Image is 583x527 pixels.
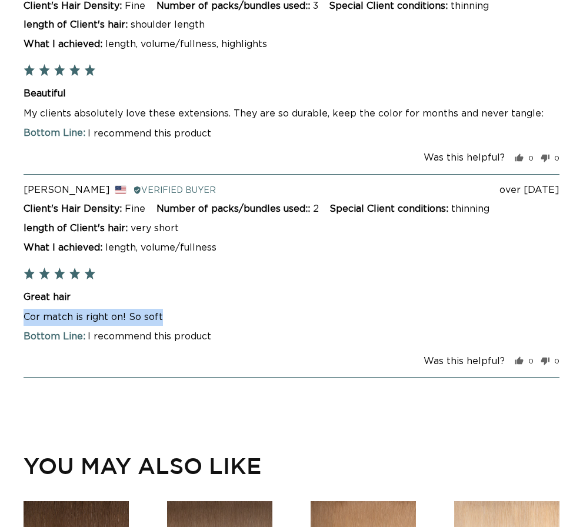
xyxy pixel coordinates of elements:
[24,204,125,214] div: Client's Hair Density
[499,185,559,195] span: over [DATE]
[524,471,583,527] div: 聊天小组件
[424,356,505,366] span: Was this helpful?
[156,1,313,11] div: Number of packs/bundles used:
[329,1,451,11] div: Special Client conditions
[115,185,126,194] span: United States
[24,20,131,29] div: length of Client's hair
[105,243,141,252] li: length
[24,448,559,483] h2: You may also like
[131,224,179,233] div: very short
[24,309,559,326] p: Cor match is right on! So soft
[141,39,221,49] li: volume/fullness
[105,39,141,49] li: length
[24,105,559,122] p: My clients absolutely love these extensions. They are so durable, keep the color for months and n...
[424,153,505,162] span: Was this helpful?
[451,204,489,214] div: thinning
[24,126,559,142] div: I recommend this product
[313,1,318,11] div: 3
[125,1,145,11] div: Fine
[24,87,559,100] h2: Beautiful
[536,154,559,163] button: No
[451,1,489,11] div: thinning
[536,357,559,366] button: No
[515,357,534,366] button: Yes
[24,291,559,303] h2: Great hair
[24,329,559,345] div: I recommend this product
[313,204,319,214] div: 2
[524,471,583,527] iframe: Chat Widget
[515,154,534,163] button: Yes
[24,224,131,233] div: length of Client's hair
[125,204,145,214] div: Fine
[24,1,125,11] div: Client's Hair Density
[329,204,451,214] div: Special Client conditions
[24,39,105,49] div: What I achieved
[131,20,205,29] div: shoulder length
[24,185,110,195] span: [PERSON_NAME]
[141,243,216,252] li: volume/fullness
[24,243,105,252] div: What I achieved
[133,184,216,197] div: Verified Buyer
[156,204,313,214] div: Number of packs/bundles used:
[221,39,267,49] li: highlights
